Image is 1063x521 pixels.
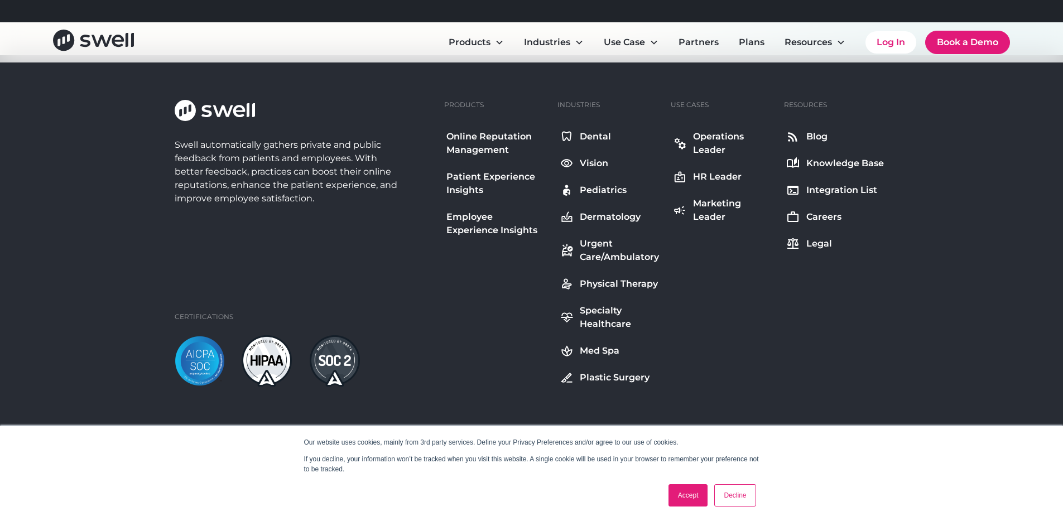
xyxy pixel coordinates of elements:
[784,208,886,226] a: Careers
[557,342,662,360] a: Med Spa
[304,437,759,447] p: Our website uses cookies, mainly from 3rd party services. Define your Privacy Preferences and/or ...
[557,100,600,110] div: Industries
[806,157,884,170] div: Knowledge Base
[671,128,775,159] a: Operations Leader
[310,335,360,387] img: soc2-dark.png
[714,484,756,506] a: Decline
[446,210,546,237] div: Employee Experience Insights
[515,31,593,54] div: Industries
[668,484,708,506] a: Accept
[444,208,549,239] a: Employee Experience Insights
[580,130,611,143] div: Dental
[784,181,886,199] a: Integration List
[175,138,402,205] div: Swell automatically gathers private and public feedback from patients and employees. With better ...
[671,100,709,110] div: Use Cases
[671,195,775,226] a: Marketing Leader
[557,302,662,333] a: Specialty Healthcare
[806,184,877,197] div: Integration List
[444,168,549,199] a: Patient Experience Insights
[806,237,832,250] div: Legal
[925,31,1010,54] a: Book a Demo
[580,277,658,291] div: Physical Therapy
[580,210,641,224] div: Dermatology
[806,210,841,224] div: Careers
[776,31,854,54] div: Resources
[784,100,827,110] div: Resources
[557,235,662,266] a: Urgent Care/Ambulatory
[671,168,775,186] a: HR Leader
[785,36,832,49] div: Resources
[693,130,773,157] div: Operations Leader
[580,184,627,197] div: Pediatrics
[693,170,742,184] div: HR Leader
[580,157,608,170] div: Vision
[784,235,886,253] a: Legal
[242,335,292,387] img: hipaa-light.png
[580,344,619,358] div: Med Spa
[806,130,828,143] div: Blog
[580,371,650,384] div: Plastic Surgery
[557,208,662,226] a: Dermatology
[53,30,134,55] a: home
[693,197,773,224] div: Marketing Leader
[444,100,484,110] div: Products
[557,369,662,387] a: Plastic Surgery
[557,155,662,172] a: Vision
[730,31,773,54] a: Plans
[444,128,549,159] a: Online Reputation Management
[670,31,728,54] a: Partners
[604,36,645,49] div: Use Case
[784,128,886,146] a: Blog
[784,155,886,172] a: Knowledge Base
[524,36,570,49] div: Industries
[595,31,667,54] div: Use Case
[580,237,660,264] div: Urgent Care/Ambulatory
[557,128,662,146] a: Dental
[557,275,662,293] a: Physical Therapy
[446,130,546,157] div: Online Reputation Management
[867,401,1063,521] iframe: Chat Widget
[557,181,662,199] a: Pediatrics
[865,31,916,54] a: Log In
[580,304,660,331] div: Specialty Healthcare
[175,312,233,322] div: Certifications
[304,454,759,474] p: If you decline, your information won’t be tracked when you visit this website. A single cookie wi...
[449,36,490,49] div: Products
[446,170,546,197] div: Patient Experience Insights
[440,31,513,54] div: Products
